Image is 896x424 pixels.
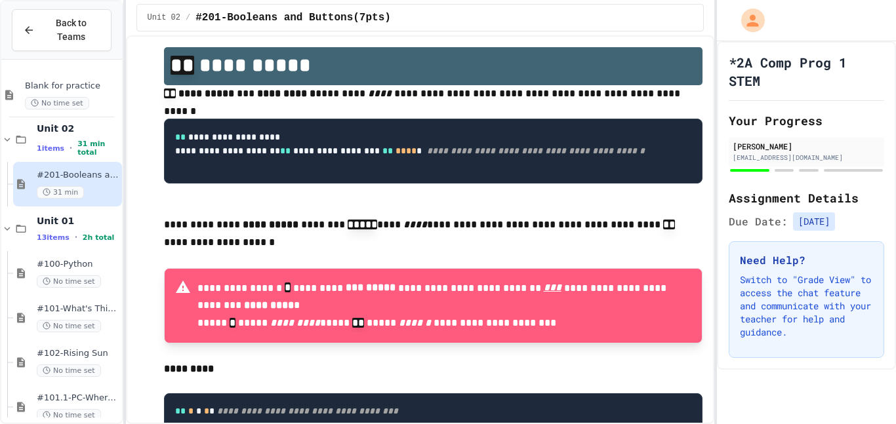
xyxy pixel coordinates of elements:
span: No time set [37,409,101,421]
span: #100-Python [37,259,119,270]
span: Unit 02 [37,123,119,134]
span: No time set [37,275,101,288]
span: • [70,143,72,153]
div: My Account [727,5,768,35]
span: No time set [37,364,101,377]
span: 13 items [37,233,70,242]
h3: Need Help? [740,252,873,268]
span: 31 min total [77,140,119,157]
span: / [186,12,190,23]
span: #101.1-PC-Where am I? [37,393,119,404]
span: • [75,232,77,242]
span: #201-Booleans and Buttons(7pts) [37,170,119,181]
span: No time set [25,97,89,109]
span: [DATE] [793,212,835,231]
span: Back to Teams [43,16,100,44]
span: 31 min [37,186,84,199]
span: Due Date: [729,214,788,229]
span: Unit 01 [37,215,119,227]
h1: *2A Comp Prog 1 STEM [729,53,884,90]
span: #102-Rising Sun [37,348,119,359]
span: #101-What's This ?? [37,303,119,315]
span: Blank for practice [25,81,119,92]
span: 2h total [83,233,115,242]
h2: Assignment Details [729,189,884,207]
span: #201-Booleans and Buttons(7pts) [195,10,391,26]
span: 1 items [37,144,64,153]
p: Switch to "Grade View" to access the chat feature and communicate with your teacher for help and ... [740,273,873,339]
button: Back to Teams [12,9,112,51]
div: [PERSON_NAME] [733,140,880,152]
span: No time set [37,320,101,332]
h2: Your Progress [729,111,884,130]
div: [EMAIL_ADDRESS][DOMAIN_NAME] [733,153,880,163]
span: Unit 02 [148,12,180,23]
